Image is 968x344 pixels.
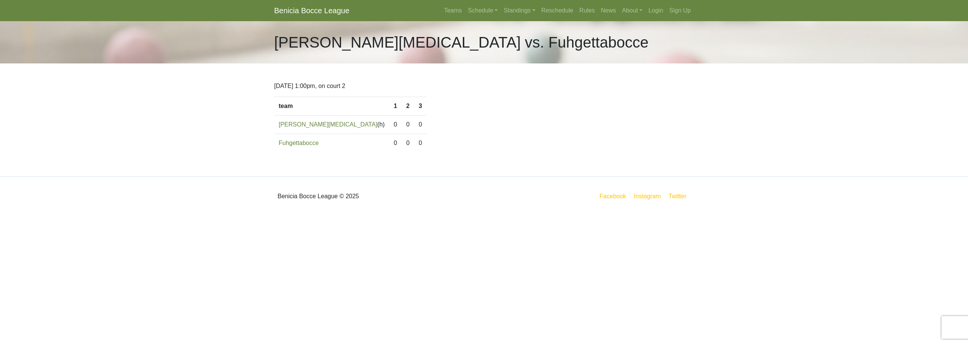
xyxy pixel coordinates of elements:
[645,3,666,18] a: Login
[414,134,427,153] td: 0
[465,3,501,18] a: Schedule
[667,191,692,201] a: Twitter
[389,97,402,116] th: 1
[402,97,414,116] th: 2
[414,97,427,116] th: 3
[441,3,465,18] a: Teams
[619,3,645,18] a: About
[268,183,484,210] div: Benicia Bocce League © 2025
[598,3,619,18] a: News
[274,3,349,18] a: Benicia Bocce League
[666,3,694,18] a: Sign Up
[501,3,538,18] a: Standings
[576,3,598,18] a: Rules
[402,116,414,134] td: 0
[274,116,389,134] td: (h)
[389,116,402,134] td: 0
[274,82,694,91] p: [DATE] 1:00pm, on court 2
[414,116,427,134] td: 0
[279,140,319,146] a: Fuhgettabocce
[389,134,402,153] td: 0
[632,191,662,201] a: Instagram
[274,33,648,51] h1: [PERSON_NAME][MEDICAL_DATA] vs. Fuhgettabocce
[274,97,389,116] th: team
[402,134,414,153] td: 0
[538,3,577,18] a: Reschedule
[279,121,377,128] a: [PERSON_NAME][MEDICAL_DATA]
[598,191,628,201] a: Facebook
